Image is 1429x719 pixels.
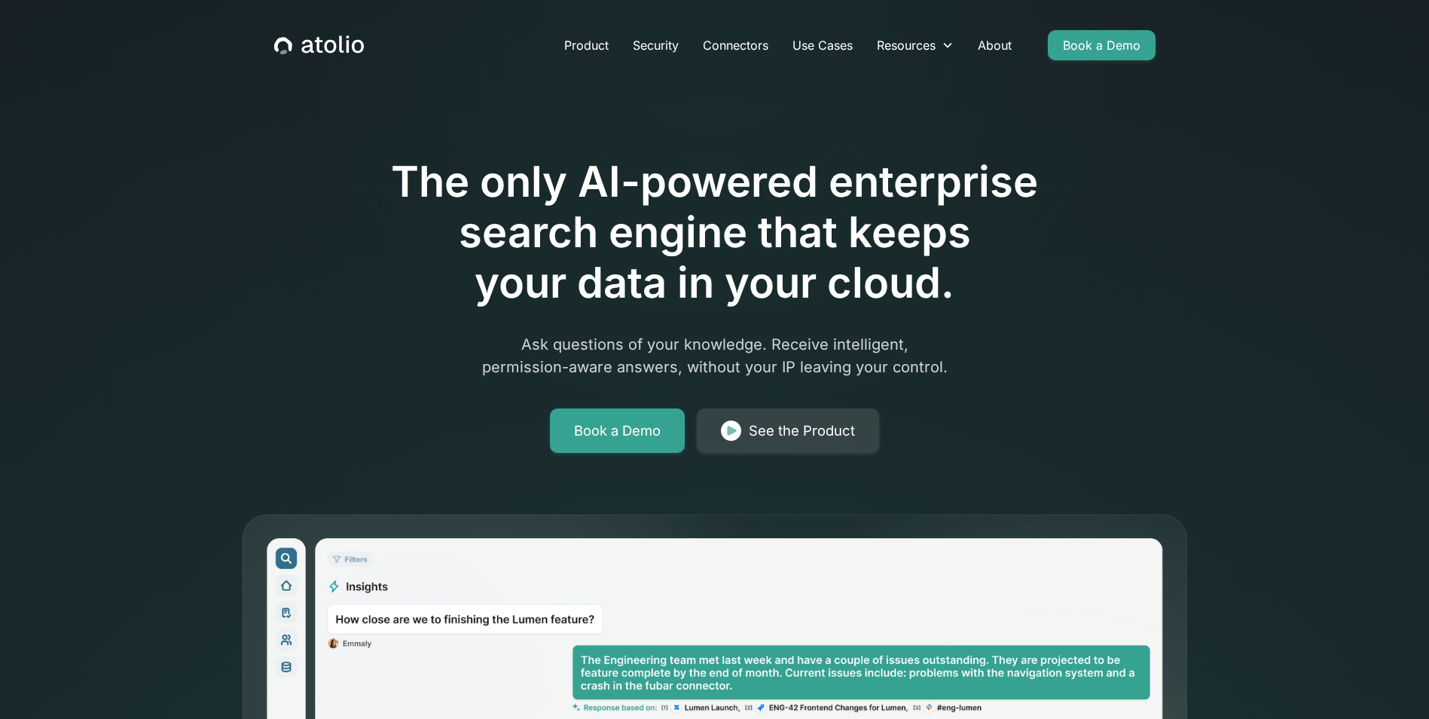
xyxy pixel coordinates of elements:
h1: The only AI-powered enterprise search engine that keeps your data in your cloud. [329,157,1101,309]
a: Connectors [691,30,780,60]
p: Ask questions of your knowledge. Receive intelligent, permission-aware answers, without your IP l... [426,333,1004,378]
a: Book a Demo [1048,30,1156,60]
a: Product [552,30,621,60]
div: Resources [877,36,936,54]
a: About [966,30,1024,60]
a: Book a Demo [550,408,685,454]
a: Use Cases [780,30,865,60]
div: See the Product [749,421,855,442]
a: See the Product [697,408,879,454]
a: home [274,35,364,55]
a: Security [621,30,691,60]
div: Resources [865,30,966,60]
